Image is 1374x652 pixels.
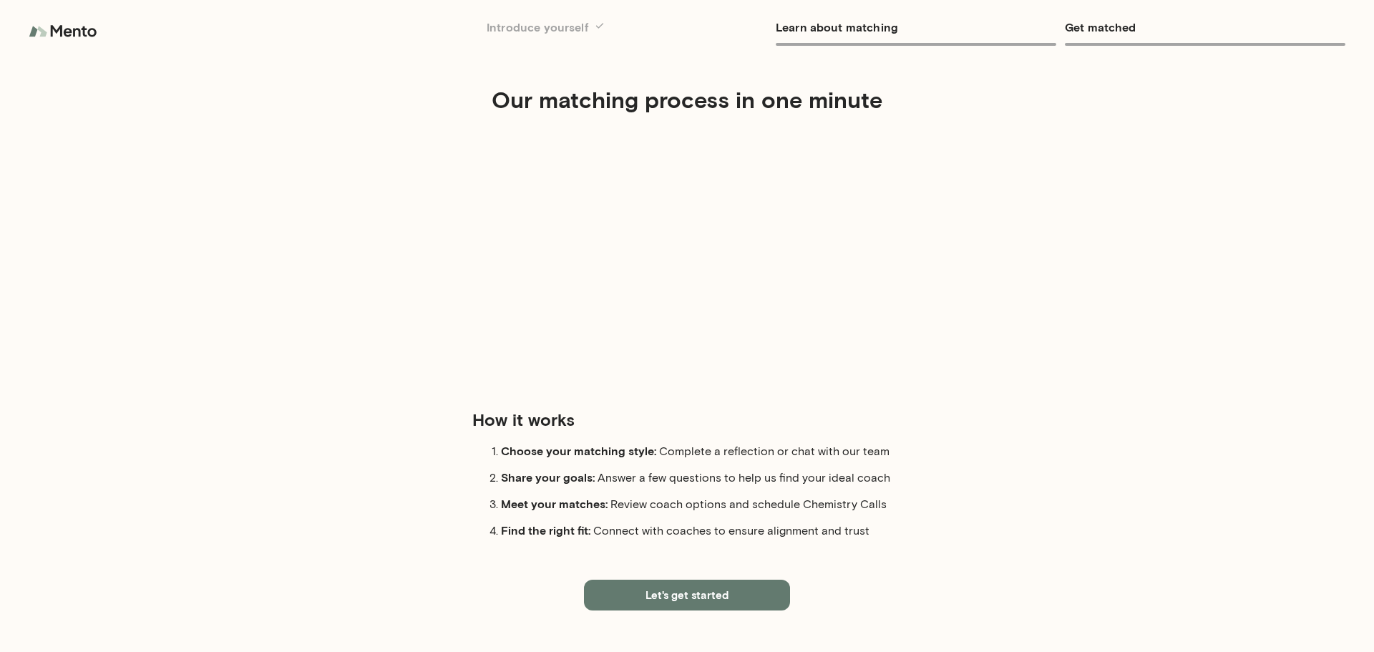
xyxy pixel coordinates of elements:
[501,522,902,540] div: Connect with coaches to ensure alignment and trust
[29,17,100,46] img: logo
[472,408,902,431] h5: How it works
[501,495,902,513] div: Review coach options and schedule Chemistry Calls
[501,497,610,510] span: Meet your matches:
[1065,17,1345,37] h6: Get matched
[501,470,598,484] span: Share your goals:
[501,469,902,487] div: Answer a few questions to help us find your ideal coach
[501,442,902,460] div: Complete a reflection or chat with our team
[501,444,659,457] span: Choose your matching style:
[501,523,593,537] span: Find the right fit:
[584,580,790,610] button: Let's get started
[149,86,1225,113] h4: Our matching process in one minute
[487,17,767,37] h6: Introduce yourself
[472,127,902,385] iframe: Welcome to Mento
[776,17,1056,37] h6: Learn about matching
